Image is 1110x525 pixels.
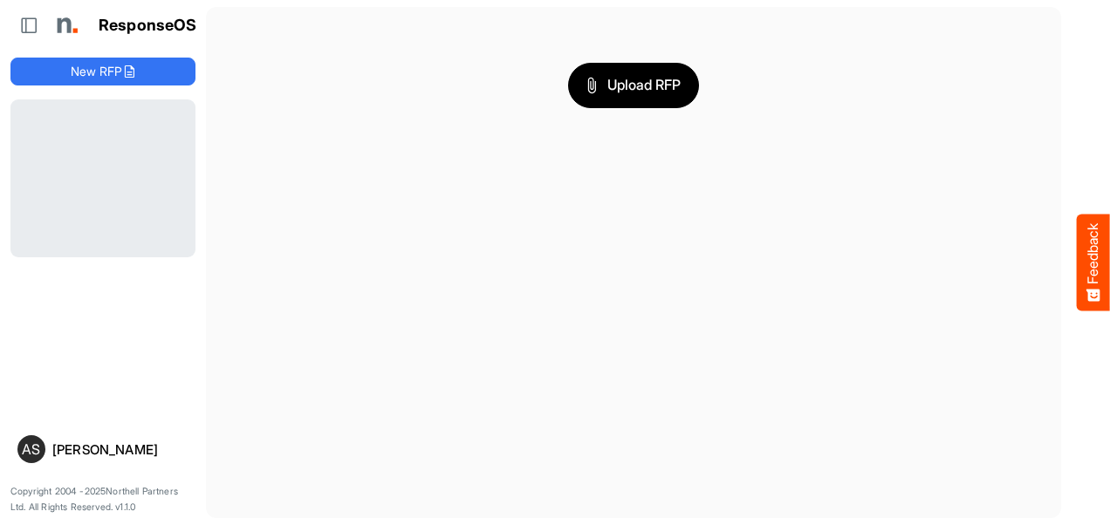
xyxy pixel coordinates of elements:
button: Feedback [1077,215,1110,311]
img: Northell [48,8,83,43]
div: [PERSON_NAME] [52,443,188,456]
p: Copyright 2004 - 2025 Northell Partners Ltd. All Rights Reserved. v 1.1.0 [10,484,195,515]
h1: ResponseOS [99,17,197,35]
button: New RFP [10,58,195,85]
span: AS [22,442,40,456]
button: Upload RFP [568,63,699,108]
span: Upload RFP [586,74,681,97]
div: Loading... [10,99,195,257]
